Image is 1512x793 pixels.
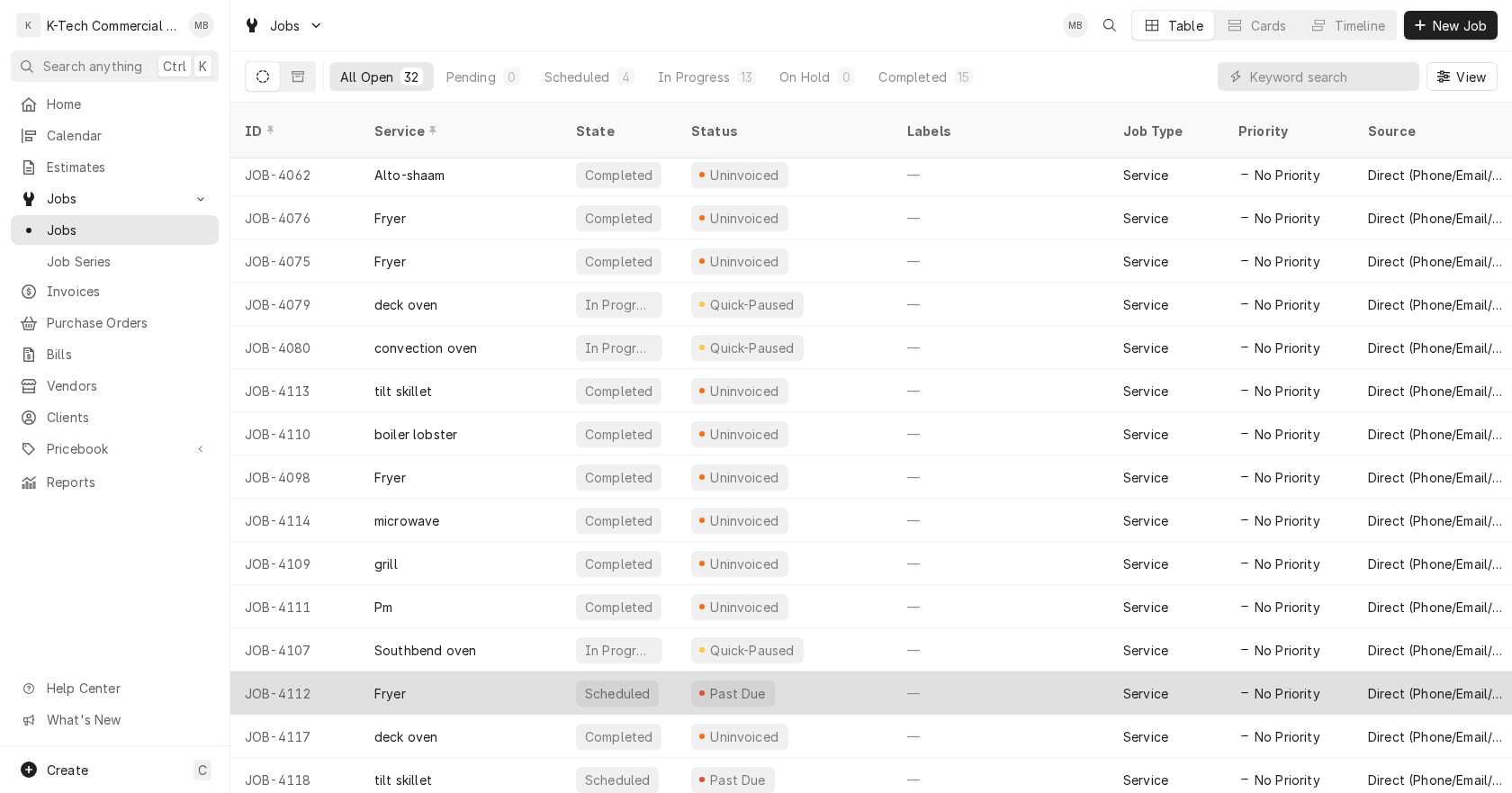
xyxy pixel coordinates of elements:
[1255,425,1320,444] span: No Priority
[47,158,210,176] span: Estimates
[47,16,179,35] div: K-Tech Commercial Kitchen Repair & Maintenance
[1368,338,1505,357] div: Direct (Phone/Email/etc.)
[11,184,219,213] a: Go to Jobs
[1123,122,1210,140] div: Job Type
[374,425,457,444] div: boiler lobster
[1168,16,1203,35] div: Table
[1255,598,1320,617] span: No Priority
[374,122,544,140] div: Service
[1255,554,1320,573] span: No Priority
[11,673,219,703] a: Go to Help Center
[708,684,769,703] div: Past Due
[1063,13,1088,38] div: MB
[1368,770,1505,789] div: Direct (Phone/Email/etc.)
[374,166,445,185] div: Alto-shaam
[374,554,398,573] div: grill
[1255,468,1320,487] span: No Priority
[583,468,654,487] div: Completed
[198,761,207,779] span: C
[583,684,652,703] div: Scheduled
[47,408,210,427] span: Clients
[708,598,781,617] div: Uninvoiced
[374,209,406,228] div: Fryer
[374,684,406,703] div: Fryer
[583,166,654,185] div: Completed
[1123,166,1168,185] div: Service
[1251,16,1287,35] div: Cards
[340,68,393,86] div: All Open
[11,467,219,497] a: Reports
[708,209,781,228] div: Uninvoiced
[47,345,210,364] span: Bills
[583,641,655,660] div: In Progress
[893,412,1109,455] div: —
[893,715,1109,758] div: —
[47,376,210,395] span: Vendors
[374,511,439,530] div: microwave
[583,338,655,357] div: In Progress
[1255,295,1320,314] span: No Priority
[230,542,360,585] div: JOB-4109
[583,382,654,401] div: Completed
[893,283,1109,326] div: —
[11,371,219,401] a: Vendors
[11,50,219,82] button: Search anythingCtrlK
[893,542,1109,585] div: —
[374,252,406,271] div: Fryer
[708,295,796,314] div: Quick-Paused
[893,326,1109,369] div: —
[583,252,654,271] div: Completed
[1255,641,1320,660] span: No Priority
[163,57,186,76] span: Ctrl
[230,283,360,326] div: JOB-4079
[1123,684,1168,703] div: Service
[1123,252,1168,271] div: Service
[230,628,360,671] div: JOB-4107
[446,68,496,86] div: Pending
[1368,554,1505,573] div: Direct (Phone/Email/etc.)
[708,468,781,487] div: Uninvoiced
[47,762,88,778] span: Create
[958,68,969,86] div: 15
[544,68,609,86] div: Scheduled
[1255,727,1320,746] span: No Priority
[1123,468,1168,487] div: Service
[1238,122,1336,140] div: Priority
[1368,641,1505,660] div: Direct (Phone/Email/etc.)
[507,68,517,86] div: 0
[1368,684,1505,703] div: Direct (Phone/Email/etc.)
[583,511,654,530] div: Completed
[374,641,476,660] div: Southbend oven
[245,122,342,140] div: ID
[1255,770,1320,789] span: No Priority
[708,252,781,271] div: Uninvoiced
[270,16,301,35] span: Jobs
[47,679,208,698] span: Help Center
[708,770,769,789] div: Past Due
[893,455,1109,499] div: —
[708,554,781,573] div: Uninvoiced
[47,313,210,332] span: Purchase Orders
[47,221,210,239] span: Jobs
[1123,338,1168,357] div: Service
[1250,62,1410,91] input: Keyword search
[708,338,796,357] div: Quick-Paused
[11,308,219,338] a: Purchase Orders
[1123,641,1168,660] div: Service
[583,598,654,617] div: Completed
[1368,252,1505,271] div: Direct (Phone/Email/etc.)
[230,715,360,758] div: JOB-4117
[47,95,210,113] span: Home
[11,402,219,432] a: Clients
[583,295,655,314] div: In Progress
[1453,68,1489,86] span: View
[374,770,432,789] div: tilt skillet
[230,196,360,239] div: JOB-4076
[893,628,1109,671] div: —
[404,68,418,86] div: 32
[11,434,219,464] a: Go to Pricebook
[47,710,208,729] span: What's New
[16,13,41,38] div: K
[1123,382,1168,401] div: Service
[11,121,219,150] a: Calendar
